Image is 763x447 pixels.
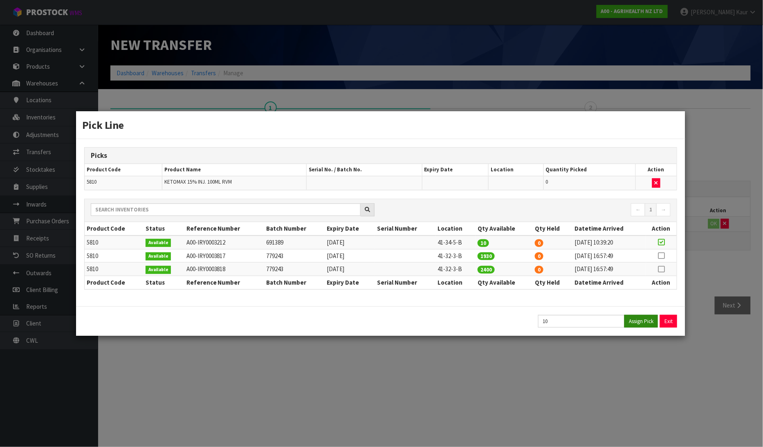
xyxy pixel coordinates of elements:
[85,276,144,289] th: Product Code
[85,263,144,276] td: 5810
[146,252,171,261] span: Available
[375,222,436,235] th: Serial Number
[573,236,646,249] td: [DATE] 10:39:20
[82,117,680,133] h3: Pick Line
[325,276,375,289] th: Expiry Date
[327,238,344,246] span: [DATE]
[535,266,543,274] span: 0
[656,203,671,216] a: →
[646,222,677,235] th: Action
[646,276,677,289] th: Action
[85,249,144,263] td: 5810
[144,222,184,235] th: Status
[546,178,548,185] span: 0
[387,203,671,218] nav: Page navigation
[631,203,645,216] a: ←
[144,276,184,289] th: Status
[184,263,264,276] td: A00-IRY0003818
[435,263,476,276] td: 41-32-3-B
[573,249,646,263] td: [DATE] 16:57:49
[184,222,264,235] th: Reference Number
[87,178,96,185] span: 5810
[660,315,677,328] button: Exit
[375,276,436,289] th: Serial Number
[85,164,162,176] th: Product Code
[85,236,144,249] td: 5810
[327,252,344,260] span: [DATE]
[573,222,646,235] th: Datetime Arrived
[325,222,375,235] th: Expiry Date
[645,203,657,216] a: 1
[478,252,495,260] span: 1930
[91,203,361,216] input: Search inventories
[306,164,422,176] th: Serial No. / Batch No.
[264,222,325,235] th: Batch Number
[435,276,476,289] th: Location
[435,222,476,235] th: Location
[624,315,658,328] button: Assign Pick
[146,266,171,274] span: Available
[146,239,171,247] span: Available
[327,265,344,273] span: [DATE]
[162,164,306,176] th: Product Name
[184,276,264,289] th: Reference Number
[264,249,325,263] td: 779243
[478,266,495,274] span: 2400
[476,276,533,289] th: Qty Available
[264,276,325,289] th: Batch Number
[533,222,573,235] th: Qty Held
[538,315,625,328] input: Quantity Picked
[478,239,489,247] span: 10
[476,222,533,235] th: Qty Available
[164,178,232,185] span: KETOMAX 15% INJ. 100ML RVM
[535,239,543,247] span: 0
[264,263,325,276] td: 779243
[533,276,573,289] th: Qty Held
[435,236,476,249] td: 41-34-5-B
[489,164,543,176] th: Location
[535,252,543,260] span: 0
[422,164,489,176] th: Expiry Date
[635,164,677,176] th: Action
[543,164,635,176] th: Quantity Picked
[435,249,476,263] td: 41-32-3-B
[264,236,325,249] td: 691389
[184,249,264,263] td: A00-IRY0003817
[91,152,671,159] h3: Picks
[573,276,646,289] th: Datetime Arrived
[85,222,144,235] th: Product Code
[184,236,264,249] td: A00-IRY0003212
[573,263,646,276] td: [DATE] 16:57:49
